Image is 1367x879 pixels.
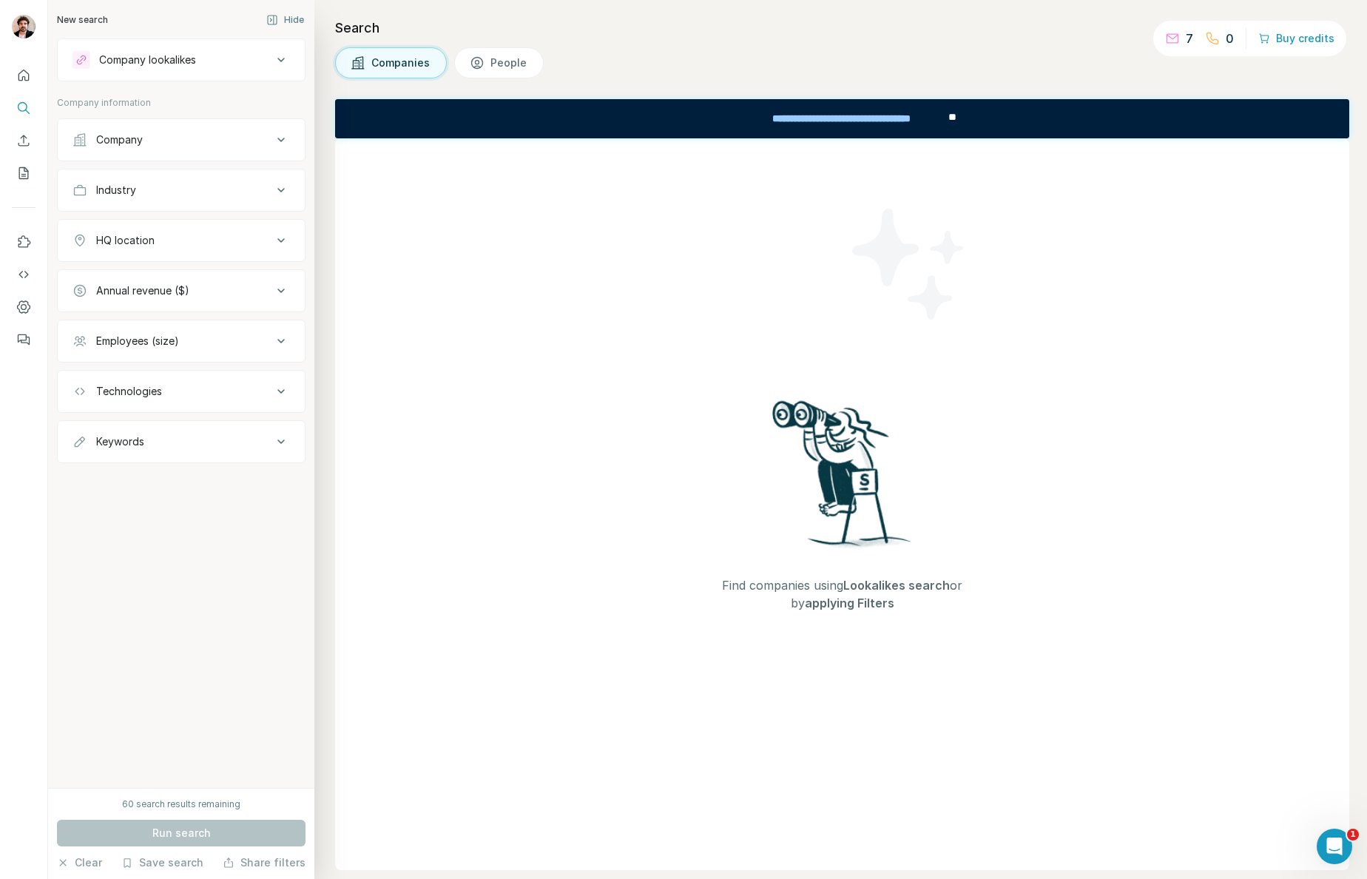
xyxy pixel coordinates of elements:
[96,132,143,147] div: Company
[58,42,305,78] button: Company lookalikes
[371,55,431,70] span: Companies
[490,55,528,70] span: People
[1317,829,1352,864] iframe: Intercom live chat
[96,183,136,198] div: Industry
[12,294,36,320] button: Dashboard
[58,223,305,258] button: HQ location
[843,198,976,331] img: Surfe Illustration - Stars
[1258,28,1334,49] button: Buy credits
[58,323,305,359] button: Employees (size)
[96,334,179,348] div: Employees (size)
[805,596,894,610] span: applying Filters
[96,233,155,248] div: HQ location
[58,424,305,459] button: Keywords
[1186,30,1193,47] p: 7
[256,9,314,31] button: Hide
[12,15,36,38] img: Avatar
[96,434,144,449] div: Keywords
[122,798,240,811] div: 60 search results remaining
[12,229,36,255] button: Use Surfe on LinkedIn
[58,273,305,309] button: Annual revenue ($)
[12,160,36,186] button: My lists
[335,18,1349,38] h4: Search
[12,326,36,353] button: Feedback
[335,99,1349,138] iframe: Banner
[99,53,196,67] div: Company lookalikes
[58,374,305,409] button: Technologies
[96,384,162,399] div: Technologies
[709,576,976,612] span: Find companies using or by
[96,283,189,298] div: Annual revenue ($)
[121,855,203,870] button: Save search
[57,96,306,110] p: Company information
[58,122,305,158] button: Company
[223,855,306,870] button: Share filters
[766,397,919,562] img: Surfe Illustration - Woman searching with binoculars
[12,62,36,89] button: Quick start
[1347,829,1359,841] span: 1
[58,172,305,208] button: Industry
[12,95,36,121] button: Search
[12,261,36,288] button: Use Surfe API
[57,855,102,870] button: Clear
[12,127,36,154] button: Enrich CSV
[57,13,108,27] div: New search
[1226,30,1234,47] p: 0
[843,578,950,593] span: Lookalikes search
